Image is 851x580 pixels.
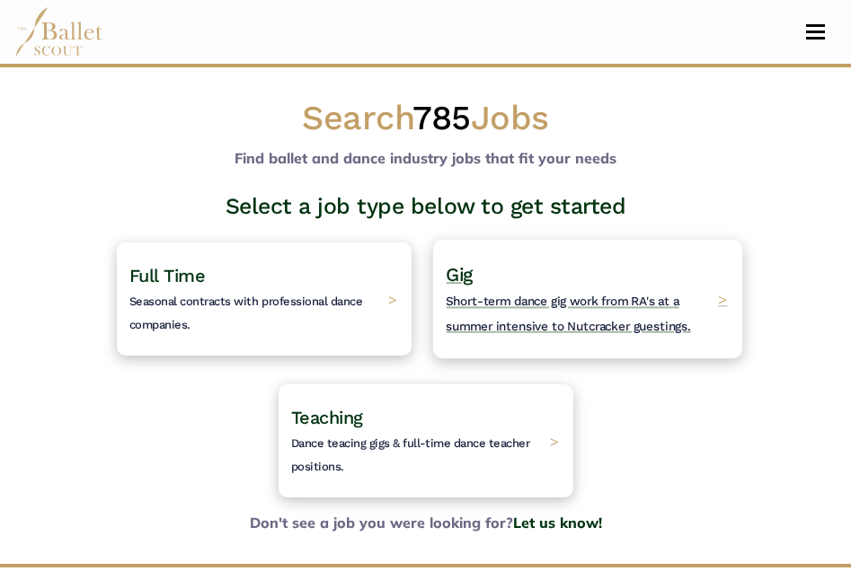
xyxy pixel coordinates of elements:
a: Full TimeSeasonal contracts with professional dance companies. > [117,242,412,356]
span: Seasonal contracts with professional dance companies. [129,294,363,331]
b: Find ballet and dance industry jobs that fit your needs [235,149,616,167]
span: Dance teacing gigs & full-time dance teacher positions. [291,436,530,473]
a: GigShort-term dance gig work from RA's at a summer intensive to Nutcracker guestings. > [440,242,735,356]
a: TeachingDance teacing gigs & full-time dance teacher positions. > [279,384,573,497]
span: > [550,432,559,450]
span: Short-term dance gig work from RA's at a summer intensive to Nutcracker guestings. [446,294,690,333]
span: Teaching [291,407,363,428]
h3: Select a job type below to get started [102,192,749,221]
span: Gig [446,263,473,286]
a: Let us know! [513,514,602,532]
button: Toggle navigation [794,23,837,40]
span: > [717,290,727,309]
span: 785 [412,98,471,137]
h1: Search Jobs [117,96,735,140]
b: Don't see a job you were looking for? [102,512,749,535]
span: Full Time [129,265,206,286]
span: > [388,290,397,308]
